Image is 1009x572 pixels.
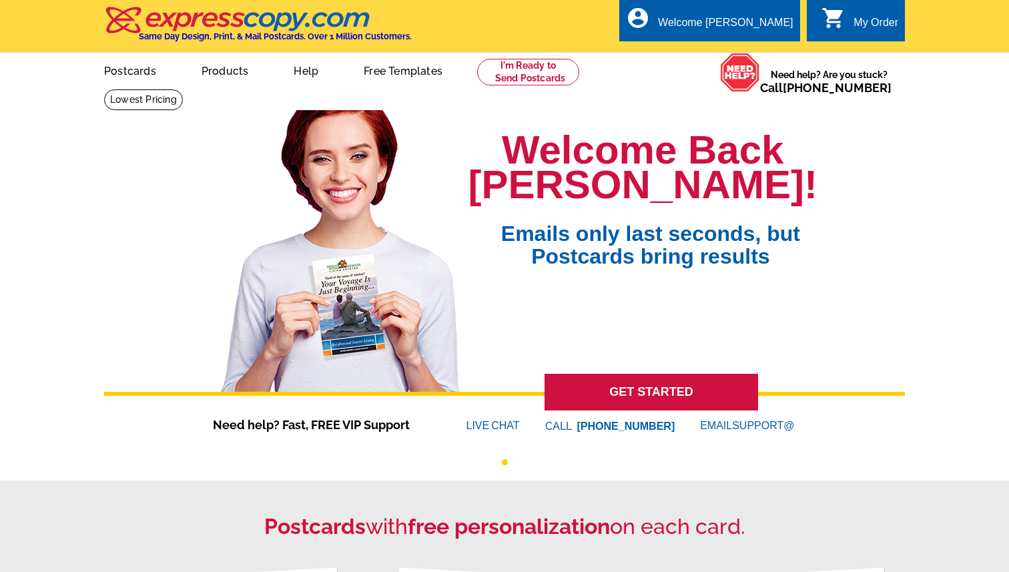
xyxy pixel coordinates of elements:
font: LIVE [466,418,492,434]
img: welcome-back-logged-in.png [213,99,468,392]
span: Need help? Are you stuck? [760,68,898,95]
font: SUPPORT@ [732,418,796,434]
a: Postcards [83,54,178,85]
div: My Order [854,17,898,35]
a: Help [272,54,340,85]
a: GET STARTED [545,374,758,410]
a: Free Templates [342,54,464,85]
strong: Postcards [264,514,366,539]
a: [PHONE_NUMBER] [783,81,892,95]
i: shopping_cart [821,6,846,30]
h1: Welcome Back [PERSON_NAME]! [468,133,817,202]
a: shopping_cart My Order [821,15,898,31]
a: LIVECHAT [466,420,520,431]
h2: with on each card. [104,514,905,539]
a: Products [180,54,270,85]
i: account_circle [626,6,650,30]
img: help [720,53,760,92]
span: Emails only last seconds, but Postcards bring results [484,202,817,268]
strong: free personalization [408,514,610,539]
span: Need help? Fast, FREE VIP Support [213,416,426,434]
a: Same Day Design, Print, & Mail Postcards. Over 1 Million Customers. [104,16,412,41]
button: 1 of 1 [502,459,508,465]
span: Call [760,81,892,95]
h4: Same Day Design, Print, & Mail Postcards. Over 1 Million Customers. [139,31,412,41]
div: Welcome [PERSON_NAME] [658,17,793,35]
